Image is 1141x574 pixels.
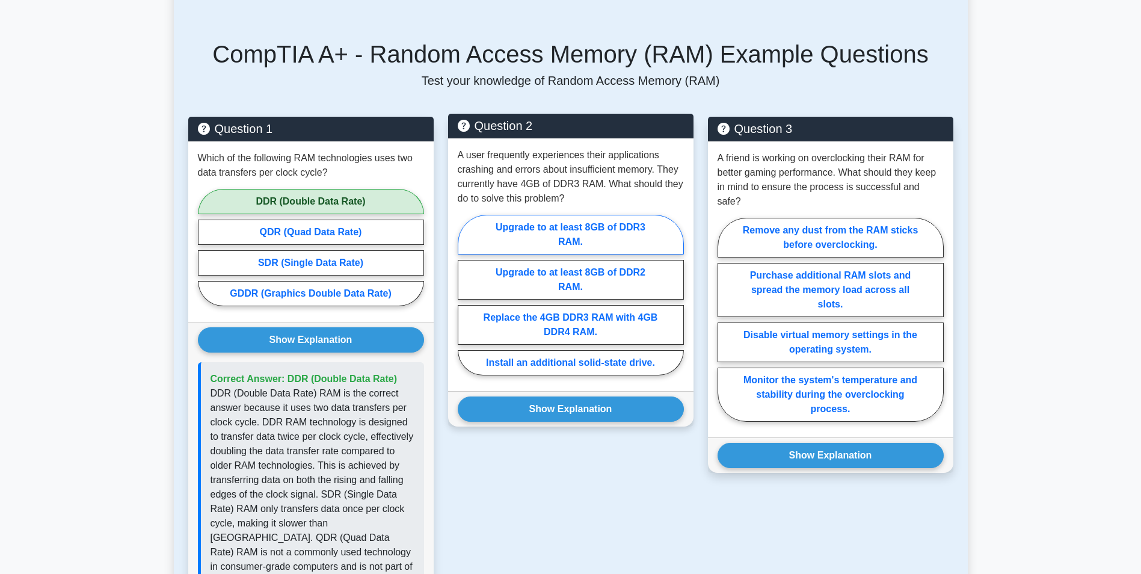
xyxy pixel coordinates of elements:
label: Replace the 4GB DDR3 RAM with 4GB DDR4 RAM. [458,305,684,345]
button: Show Explanation [718,443,944,468]
label: GDDR (Graphics Double Data Rate) [198,281,424,306]
label: Install an additional solid-state drive. [458,350,684,375]
label: Monitor the system's temperature and stability during the overclocking process. [718,368,944,422]
span: Correct Answer: DDR (Double Data Rate) [211,374,398,384]
label: SDR (Single Data Rate) [198,250,424,276]
label: Remove any dust from the RAM sticks before overclocking. [718,218,944,258]
h5: Question 2 [458,119,684,133]
label: Upgrade to at least 8GB of DDR2 RAM. [458,260,684,300]
label: DDR (Double Data Rate) [198,189,424,214]
button: Show Explanation [198,327,424,353]
p: A friend is working on overclocking their RAM for better gaming performance. What should they kee... [718,151,944,209]
h5: Question 3 [718,122,944,136]
label: Upgrade to at least 8GB of DDR3 RAM. [458,215,684,255]
label: Disable virtual memory settings in the operating system. [718,322,944,362]
label: QDR (Quad Data Rate) [198,220,424,245]
button: Show Explanation [458,397,684,422]
p: Test your knowledge of Random Access Memory (RAM) [188,73,953,88]
label: Purchase additional RAM slots and spread the memory load across all slots. [718,263,944,317]
p: Which of the following RAM technologies uses two data transfers per clock cycle? [198,151,424,180]
h5: Question 1 [198,122,424,136]
p: A user frequently experiences their applications crashing and errors about insufficient memory. T... [458,148,684,206]
h5: CompTIA A+ - Random Access Memory (RAM) Example Questions [188,40,953,69]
